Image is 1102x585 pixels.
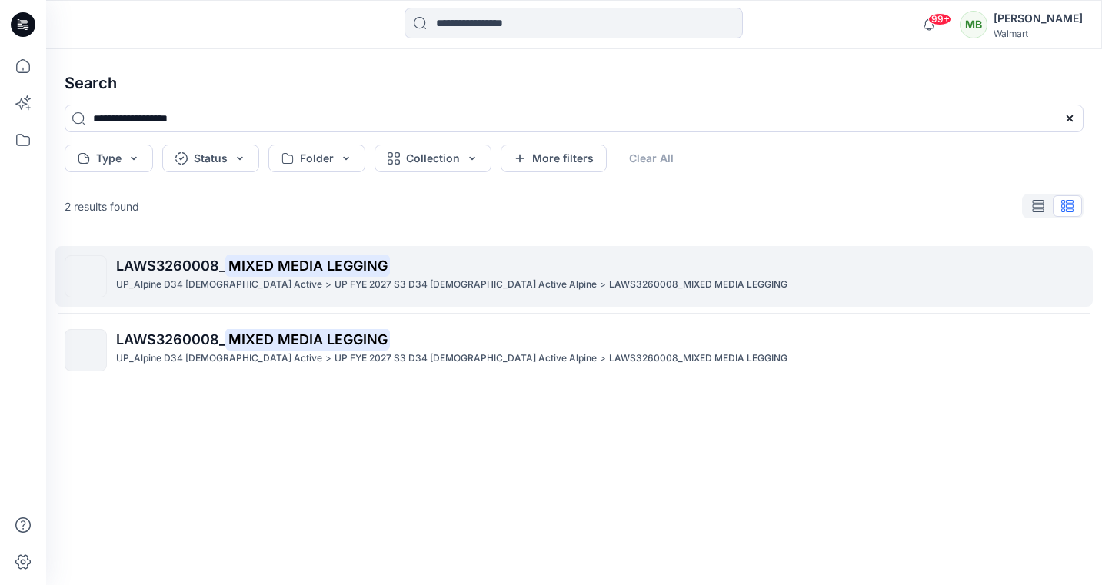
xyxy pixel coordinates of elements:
[609,277,787,293] p: LAWS3260008_MIXED MEDIA LEGGING
[55,320,1093,381] a: LAWS3260008_MIXED MEDIA LEGGINGUP_Alpine D34 [DEMOGRAPHIC_DATA] Active>UP FYE 2027 S3 D34 [DEMOGR...
[335,351,597,367] p: UP FYE 2027 S3 D34 Ladies Active Alpine
[994,28,1083,39] div: Walmart
[501,145,607,172] button: More filters
[994,9,1083,28] div: [PERSON_NAME]
[268,145,365,172] button: Folder
[52,61,1096,105] h4: Search
[65,198,139,214] p: 2 results found
[609,351,787,367] p: LAWS3260008_MIXED MEDIA LEGGING
[375,145,491,172] button: Collection
[116,277,322,293] p: UP_Alpine D34 Ladies Active
[65,145,153,172] button: Type
[600,277,606,293] p: >
[335,277,597,293] p: UP FYE 2027 S3 D34 Ladies Active Alpine
[600,351,606,367] p: >
[325,351,331,367] p: >
[928,13,951,25] span: 99+
[116,351,322,367] p: UP_Alpine D34 Ladies Active
[960,11,987,38] div: MB
[225,328,390,350] mark: MIXED MEDIA LEGGING
[162,145,259,172] button: Status
[225,254,390,276] mark: MIXED MEDIA LEGGING
[116,258,225,274] span: LAWS3260008_
[325,277,331,293] p: >
[55,246,1093,307] a: LAWS3260008_MIXED MEDIA LEGGINGUP_Alpine D34 [DEMOGRAPHIC_DATA] Active>UP FYE 2027 S3 D34 [DEMOGR...
[116,331,225,347] span: LAWS3260008_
